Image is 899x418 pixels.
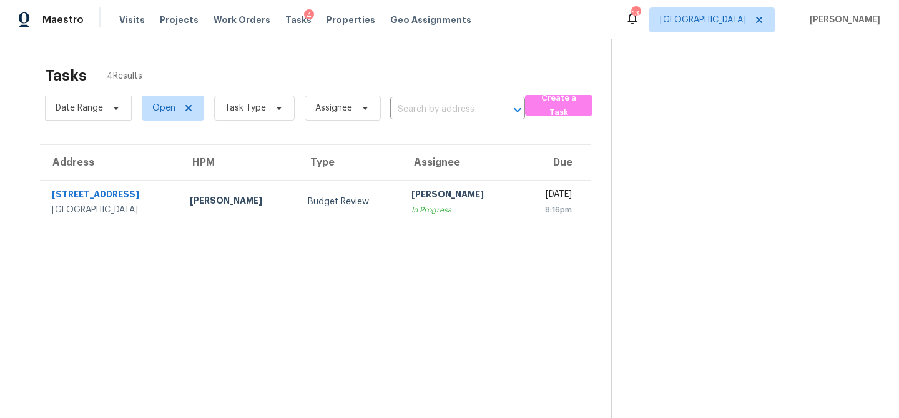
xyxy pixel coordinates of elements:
[531,91,586,120] span: Create a Task
[390,100,490,119] input: Search by address
[304,9,314,22] div: 4
[411,188,509,204] div: [PERSON_NAME]
[225,102,266,114] span: Task Type
[160,14,199,26] span: Projects
[180,145,298,180] th: HPM
[401,145,519,180] th: Assignee
[411,204,509,216] div: In Progress
[519,145,591,180] th: Due
[660,14,746,26] span: [GEOGRAPHIC_DATA]
[285,16,312,24] span: Tasks
[529,204,572,216] div: 8:16pm
[308,196,391,208] div: Budget Review
[298,145,401,180] th: Type
[107,70,142,82] span: 4 Results
[42,14,84,26] span: Maestro
[805,14,880,26] span: [PERSON_NAME]
[52,204,170,216] div: [GEOGRAPHIC_DATA]
[529,188,572,204] div: [DATE]
[327,14,375,26] span: Properties
[40,145,180,180] th: Address
[119,14,145,26] span: Visits
[45,69,87,82] h2: Tasks
[315,102,352,114] span: Assignee
[190,194,288,210] div: [PERSON_NAME]
[509,101,526,119] button: Open
[52,188,170,204] div: [STREET_ADDRESS]
[214,14,270,26] span: Work Orders
[631,7,640,20] div: 13
[152,102,175,114] span: Open
[56,102,103,114] span: Date Range
[390,14,471,26] span: Geo Assignments
[525,95,592,116] button: Create a Task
